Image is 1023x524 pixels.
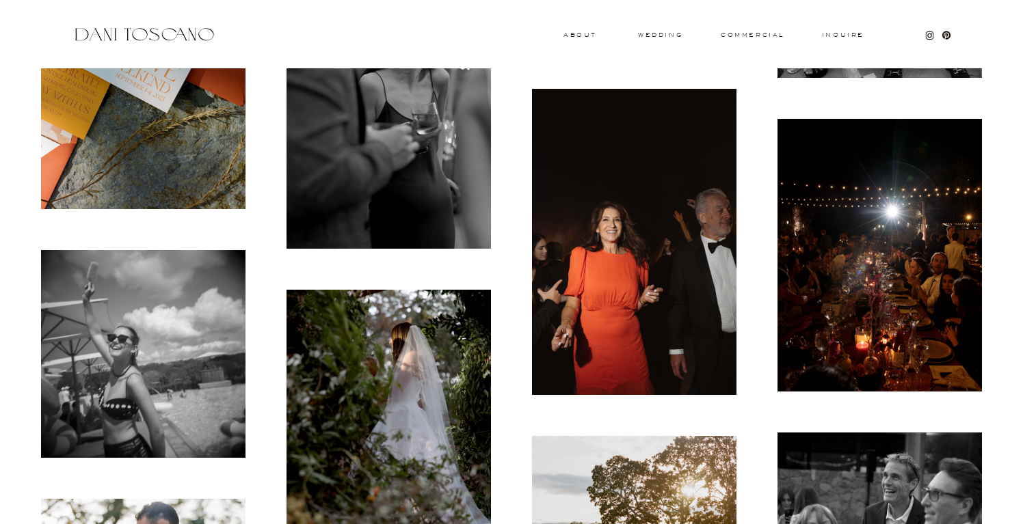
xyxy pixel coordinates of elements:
[563,32,594,37] a: About
[638,32,682,37] a: wedding
[721,32,784,38] a: commercial
[821,32,865,39] a: Inquire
